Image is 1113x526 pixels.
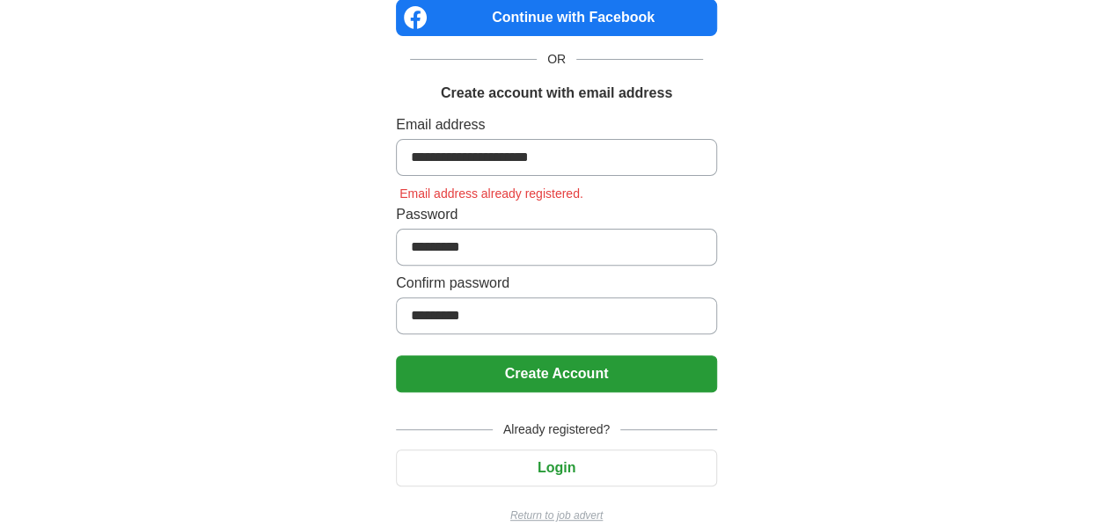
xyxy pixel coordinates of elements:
[396,204,717,225] label: Password
[396,355,717,392] button: Create Account
[396,508,717,523] a: Return to job advert
[396,460,717,475] a: Login
[493,420,620,439] span: Already registered?
[396,114,717,135] label: Email address
[396,186,587,201] span: Email address already registered.
[396,273,717,294] label: Confirm password
[537,50,576,69] span: OR
[396,449,717,486] button: Login
[441,83,672,104] h1: Create account with email address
